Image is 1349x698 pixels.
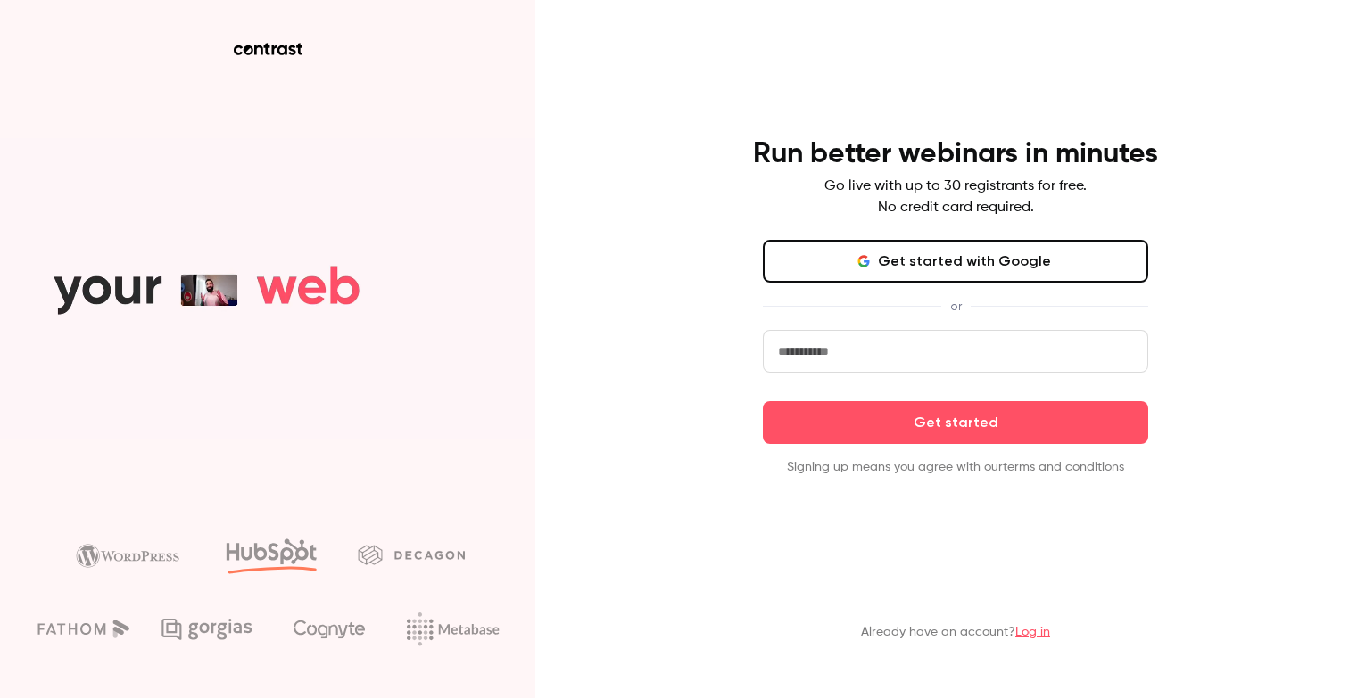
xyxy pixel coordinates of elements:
[861,623,1050,641] p: Already have an account?
[1003,461,1124,473] a: terms and conditions
[941,297,971,316] span: or
[763,401,1148,444] button: Get started
[824,176,1087,218] p: Go live with up to 30 registrants for free. No credit card required.
[753,136,1158,172] h4: Run better webinars in minutes
[763,458,1148,476] p: Signing up means you agree with our
[763,240,1148,283] button: Get started with Google
[1015,626,1050,638] a: Log in
[358,545,465,564] img: decagon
